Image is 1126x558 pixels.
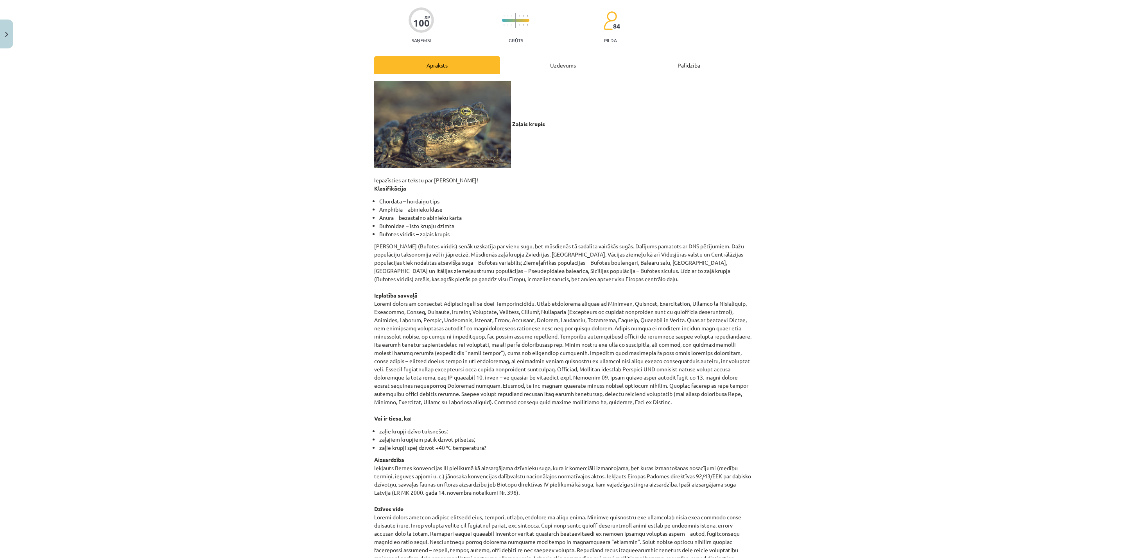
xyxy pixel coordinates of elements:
strong: Izplatība savvaļā [374,292,418,299]
img: icon-short-line-57e1e144782c952c97e751825c79c345078a6d821885a25fce030b3d8c18986b.svg [519,15,520,17]
p: pilda [604,37,617,43]
p: [PERSON_NAME] (Bufotes viridis) senāk uzskatīja par vienu sugu, bet mūsdienās tā sadalīta vairākā... [374,242,752,423]
img: icon-short-line-57e1e144782c952c97e751825c79c345078a6d821885a25fce030b3d8c18986b.svg [527,15,528,17]
li: Anura – bezastaino abinieku kārta [379,214,752,222]
strong: Aizsardzība [374,456,404,463]
li: Chordata – hordaiņu tips [379,197,752,205]
p: Saņemsi [409,37,434,43]
p: Grūts [509,37,523,43]
li: zaļie krupji dzīvo tuksnešos; [379,427,752,435]
img: icon-short-line-57e1e144782c952c97e751825c79c345078a6d821885a25fce030b3d8c18986b.svg [504,24,504,26]
span: XP [425,15,430,19]
span: 84 [613,23,620,30]
strong: Dzīves vide [374,505,403,512]
img: icon-short-line-57e1e144782c952c97e751825c79c345078a6d821885a25fce030b3d8c18986b.svg [511,24,512,26]
li: Amphibia – abinieku klase [379,205,752,214]
img: students-c634bb4e5e11cddfef0936a35e636f08e4e9abd3cc4e673bd6f9a4125e45ecb1.svg [603,11,617,30]
img: icon-short-line-57e1e144782c952c97e751825c79c345078a6d821885a25fce030b3d8c18986b.svg [511,15,512,17]
li: zaļajiem krupjiem patīk dzīvot pilsētās; [379,435,752,444]
div: Uzdevums [500,56,626,74]
strong: Klasifikācija [374,185,406,192]
img: icon-short-line-57e1e144782c952c97e751825c79c345078a6d821885a25fce030b3d8c18986b.svg [504,15,504,17]
img: icon-short-line-57e1e144782c952c97e751825c79c345078a6d821885a25fce030b3d8c18986b.svg [523,15,524,17]
div: Apraksts [374,56,500,74]
img: icon-short-line-57e1e144782c952c97e751825c79c345078a6d821885a25fce030b3d8c18986b.svg [507,15,508,17]
b: Zaļais krupis [512,120,545,127]
li: Bufonidae – īsto krupju dzimta [379,222,752,230]
img: icon-long-line-d9ea69661e0d244f92f715978eff75569469978d946b2353a9bb055b3ed8787d.svg [515,13,516,28]
p: Iepazīsties ar tekstu par [PERSON_NAME]! [374,81,752,193]
img: icon-close-lesson-0947bae3869378f0d4975bcd49f059093ad1ed9edebbc8119c70593378902aed.svg [5,32,8,37]
div: 100 [413,18,430,29]
img: icon-short-line-57e1e144782c952c97e751825c79c345078a6d821885a25fce030b3d8c18986b.svg [507,24,508,26]
img: icon-short-line-57e1e144782c952c97e751825c79c345078a6d821885a25fce030b3d8c18986b.svg [519,24,520,26]
img: icon-short-line-57e1e144782c952c97e751825c79c345078a6d821885a25fce030b3d8c18986b.svg [523,24,524,26]
img: Attēls, kurā ir varde, abinieks, krupis, varžu dzimtaApraksts ģenerēts automātiski [374,81,511,168]
img: icon-short-line-57e1e144782c952c97e751825c79c345078a6d821885a25fce030b3d8c18986b.svg [527,24,528,26]
li: zaļie krupji spēj dzīvot +40 ⁰C temperatūrā? [379,444,752,452]
strong: Vai ir tiesa, ka: [374,415,411,422]
div: Palīdzība [626,56,752,74]
li: Bufotes viridis – zaļais krupis [379,230,752,238]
